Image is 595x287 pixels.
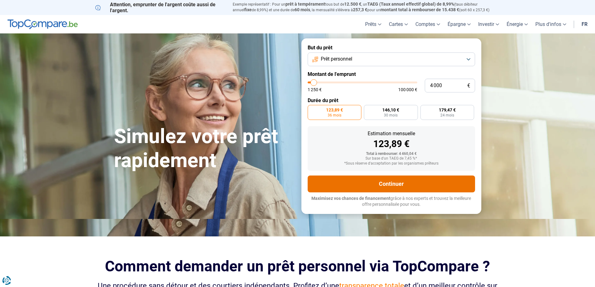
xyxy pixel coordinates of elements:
[439,108,456,112] span: 179,47 €
[313,139,470,149] div: 123,89 €
[308,87,322,92] span: 1 250 €
[295,7,310,12] span: 60 mois
[285,2,325,7] span: prêt à tempérament
[244,7,252,12] span: fixe
[308,52,475,66] button: Prêt personnel
[440,113,454,117] span: 24 mois
[308,45,475,51] label: But du prêt
[532,15,570,33] a: Plus d'infos
[361,15,385,33] a: Prêts
[353,7,367,12] span: 257,3 €
[321,56,352,62] span: Prêt personnel
[311,196,390,201] span: Maximisez vos chances de financement
[578,15,591,33] a: fr
[95,2,225,13] p: Attention, emprunter de l'argent coûte aussi de l'argent.
[467,83,470,88] span: €
[308,71,475,77] label: Montant de l'emprunt
[95,258,500,275] h2: Comment demander un prêt personnel via TopCompare ?
[367,2,454,7] span: TAEG (Taux annuel effectif global) de 8,99%
[444,15,474,33] a: Épargne
[384,113,398,117] span: 30 mois
[313,156,470,161] div: Sur base d'un TAEG de 7,45 %*
[308,97,475,103] label: Durée du prêt
[308,176,475,192] button: Continuer
[114,125,294,173] h1: Simulez votre prêt rapidement
[474,15,503,33] a: Investir
[382,108,399,112] span: 146,10 €
[308,195,475,208] p: grâce à nos experts et trouvez la meilleure offre personnalisée pour vous.
[313,131,470,136] div: Estimation mensuelle
[326,108,343,112] span: 123,89 €
[503,15,532,33] a: Énergie
[344,2,361,7] span: 12.500 €
[398,87,417,92] span: 100 000 €
[313,152,470,156] div: Total à rembourser: 4 460,04 €
[412,15,444,33] a: Comptes
[385,15,412,33] a: Cartes
[328,113,341,117] span: 36 mois
[313,161,470,166] div: *Sous réserve d'acceptation par les organismes prêteurs
[233,2,500,13] p: Exemple représentatif : Pour un tous but de , un (taux débiteur annuel de 8,99%) et une durée de ...
[380,7,459,12] span: montant total à rembourser de 15.438 €
[7,19,78,29] img: TopCompare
